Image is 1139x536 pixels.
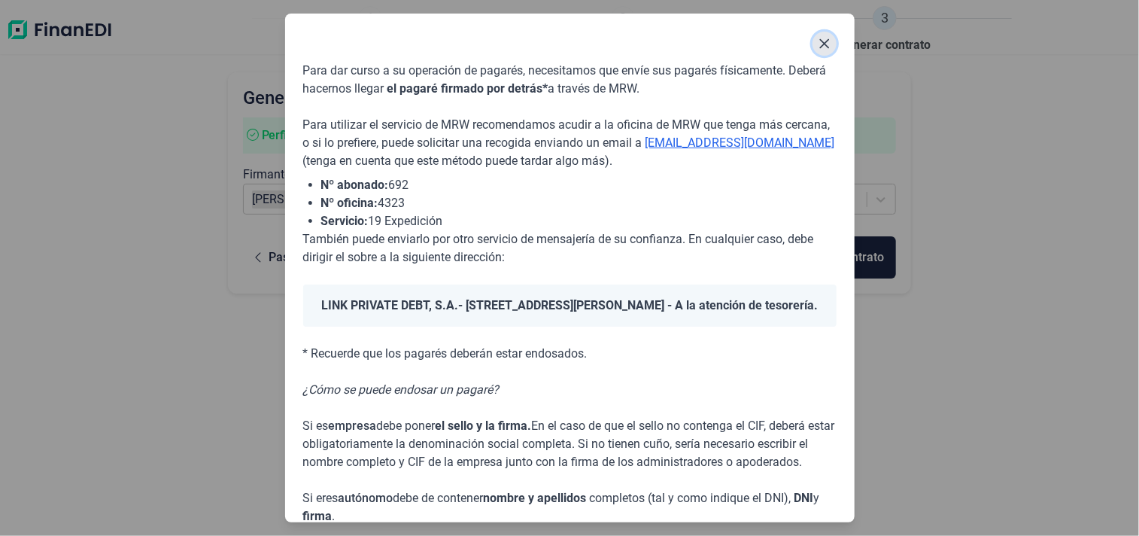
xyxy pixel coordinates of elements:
span: firma [303,509,333,523]
a: [EMAIL_ADDRESS][DOMAIN_NAME] [645,136,835,150]
p: * Recuerde que los pagarés deberán estar endosados. [303,345,837,363]
li: 4323 [321,194,837,212]
div: - [STREET_ADDRESS][PERSON_NAME] - A la atención de tesorería. [303,285,837,327]
li: 692 [321,176,837,194]
p: Si es debe poner En el caso de que el sello no contenga el CIF, deberá estar obligatoriamente la ... [303,417,837,471]
span: el pagaré firmado por detrás* [387,81,548,96]
p: Para dar curso a su operación de pagarés, necesitamos que envíe sus pagarés físicamente. Deberá h... [303,62,837,98]
span: Nº abonado: [321,178,389,192]
p: Para utilizar el servicio de MRW recomendamos acudir a la oficina de MRW que tenga más cercana, o... [303,116,837,170]
span: autónomo [339,491,393,505]
p: También puede enviarlo por otro servicio de mensajería de su confianza. En cualquier caso, debe d... [303,230,837,266]
span: empresa [329,419,377,433]
span: el sello y la firma. [436,419,532,433]
span: DNI [794,491,814,505]
span: Servicio: [321,214,369,228]
li: 19 Expedición [321,212,837,230]
span: nombre y apellidos [484,491,587,505]
p: ¿Cómo se puede endosar un pagaré? [303,381,837,399]
span: Nº oficina: [321,196,378,210]
button: Close [812,32,837,56]
p: Si eres debe de contener completos (tal y como indique el DNI), y . [303,489,837,525]
span: LINK PRIVATE DEBT, S.A. [321,298,458,312]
